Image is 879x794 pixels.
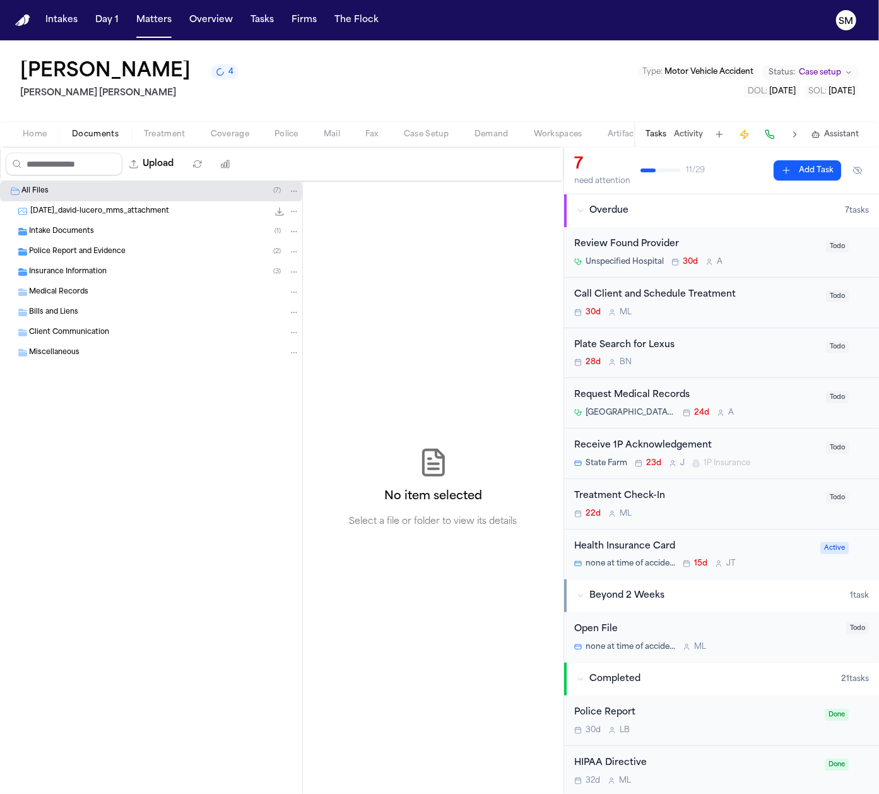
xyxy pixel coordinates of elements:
[841,674,869,684] span: 21 task s
[769,88,796,95] span: [DATE]
[245,9,279,32] a: Tasks
[574,176,630,186] div: need attention
[211,64,239,80] button: 4 active tasks
[40,9,83,32] button: Intakes
[769,68,795,78] span: Status:
[589,673,640,685] span: Completed
[273,187,281,194] span: ( 7 )
[846,622,869,634] span: Todo
[564,194,879,227] button: Overdue7tasks
[694,559,707,569] span: 15d
[846,160,869,181] button: Hide completed tasks (⌘⇧H)
[811,129,859,139] button: Assistant
[29,328,109,338] span: Client Communication
[748,88,767,95] span: DOL :
[15,15,30,27] img: Finch Logo
[850,591,869,601] span: 1 task
[29,307,78,318] span: Bills and Liens
[826,341,849,353] span: Todo
[574,439,818,453] div: Receive 1P Acknowledgement
[694,408,709,418] span: 24d
[29,267,107,278] span: Insurance Information
[350,516,517,528] p: Select a file or folder to view its details
[620,357,632,367] span: B N
[805,85,859,98] button: Edit SOL: 2028-10-27
[72,129,119,139] span: Documents
[574,706,817,720] div: Police Report
[619,776,631,786] span: M L
[808,88,827,95] span: SOL :
[608,129,642,139] span: Artifacts
[564,663,879,696] button: Completed21tasks
[564,227,879,278] div: Open task: Review Found Provider
[564,612,879,662] div: Open task: Open File
[586,307,601,317] span: 30d
[845,206,869,216] span: 7 task s
[674,129,703,139] button: Activity
[475,129,509,139] span: Demand
[273,268,281,275] span: ( 3 )
[586,642,675,652] span: none at time of accident
[15,15,30,27] a: Home
[586,559,675,569] span: none at time of accident
[589,590,664,602] span: Beyond 2 Weeks
[564,530,879,579] div: Open task: Health Insurance Card
[211,129,249,139] span: Coverage
[726,559,736,569] span: J T
[826,240,849,252] span: Todo
[686,165,705,175] span: 11 / 29
[90,9,124,32] button: Day 1
[122,153,181,175] button: Upload
[329,9,384,32] button: The Flock
[711,126,728,143] button: Add Task
[586,257,664,267] span: Unspecified Hospital
[574,489,818,504] div: Treatment Check-In
[820,542,849,554] span: Active
[586,509,601,519] span: 22d
[826,442,849,454] span: Todo
[774,160,841,181] button: Add Task
[564,429,879,479] div: Open task: Receive 1P Acknowledgement
[829,88,855,95] span: [DATE]
[825,709,849,721] span: Done
[274,129,298,139] span: Police
[586,458,627,468] span: State Farm
[29,247,126,258] span: Police Report and Evidence
[23,129,47,139] span: Home
[586,776,600,786] span: 32d
[586,357,601,367] span: 28d
[683,257,698,267] span: 30d
[620,725,630,735] span: L B
[131,9,177,32] button: Matters
[404,129,449,139] span: Case Setup
[29,227,94,237] span: Intake Documents
[586,725,601,735] span: 30d
[826,290,849,302] span: Todo
[574,155,630,175] div: 7
[365,129,379,139] span: Fax
[744,85,799,98] button: Edit DOL: 2024-10-27
[324,129,340,139] span: Mail
[534,129,582,139] span: Workspaces
[620,509,632,519] span: M L
[589,204,628,217] span: Overdue
[826,391,849,403] span: Todo
[286,9,322,32] button: Firms
[184,9,238,32] button: Overview
[228,67,233,77] span: 4
[273,248,281,255] span: ( 2 )
[29,348,80,358] span: Miscellaneous
[642,68,663,76] span: Type :
[574,622,839,637] div: Open File
[20,61,191,83] button: Edit matter name
[646,129,666,139] button: Tasks
[694,642,706,652] span: M L
[6,153,122,175] input: Search files
[21,186,49,197] span: All Files
[564,378,879,429] div: Open task: Request Medical Records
